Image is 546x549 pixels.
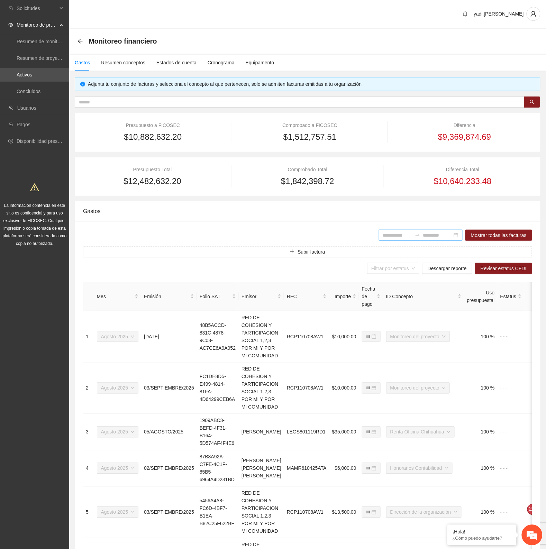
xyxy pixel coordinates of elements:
span: info-circle [80,82,85,86]
div: Diferencia [397,121,532,129]
div: Presupuesto a FICOSEC [83,121,223,129]
span: Honorarios Contabilidad [390,463,448,474]
span: Agosto 2025 [101,427,135,437]
td: 05/AGOSTO/2025 [141,414,197,450]
div: Comprobado a FICOSEC [242,121,379,129]
button: user [527,7,540,21]
button: comment1 [527,504,538,515]
span: Importe [332,293,351,300]
td: LEGS801119RD1 [284,414,329,450]
td: FC1DE8D5-E499-4814-81FA-4D64299CEB6A [197,363,239,414]
td: - - - [498,311,525,363]
td: MAMR610425ATA [284,450,329,487]
span: swap-right [415,232,420,238]
span: Agosto 2025 [101,383,135,393]
button: Mostrar todas las facturas [465,230,532,241]
td: 2 [83,363,94,414]
button: plusSubir factura [83,246,532,257]
span: Solicitudes [17,1,57,15]
a: Usuarios [17,105,36,111]
span: Monitoreo del proyecto [390,383,446,393]
div: Diferencia Total [393,166,532,173]
div: Back [78,38,83,44]
span: Agosto 2025 [101,331,135,342]
th: Uso presupuestal [464,282,498,311]
span: $9,369,874.69 [438,130,491,144]
th: Fecha de pago [359,282,383,311]
div: ¡Hola! [453,529,511,535]
span: Revisar estatus CFDI [481,265,527,272]
div: Presupuesto Total [83,166,222,173]
span: Monitoreo financiero [89,36,157,47]
textarea: Escriba su mensaje y pulse “Intro” [3,189,132,213]
th: ID Concepto [383,282,464,311]
span: $12,482,632.20 [124,175,181,188]
span: inbox [8,6,13,11]
span: Estamos en línea. [40,92,95,162]
span: yadi.[PERSON_NAME] [474,11,524,17]
td: $35,000.00 [329,414,359,450]
td: 87B8A92A-C7FE-4C1F-85B5-6964A4D231BD [197,450,239,487]
th: Folio SAT [197,282,239,311]
span: Agosto 2025 [101,507,135,518]
td: 100 % [464,487,498,538]
td: 03/SEPTIEMBRE/2025 [141,487,197,538]
span: $10,882,632.20 [124,130,182,144]
td: 5456A4A8-FC6D-4BF7-B1EA-B82C25F622BF [197,487,239,538]
span: arrow-left [78,38,83,44]
td: 100 % [464,450,498,487]
span: Dirección de la organización [390,507,457,518]
td: $6,000.00 [329,450,359,487]
td: 1909ABC3-BEFD-4F31-B164-5D574AF4F4E6 [197,414,239,450]
div: Minimizar ventana de chat en vivo [113,3,130,20]
span: plus [290,249,295,255]
td: 100 % [464,414,498,450]
span: Renta Oficina Chihuahua [390,427,451,437]
th: Emisor [239,282,284,311]
span: Descargar reporte [428,265,467,272]
span: Mostrar todas las facturas [471,231,527,239]
span: $10,640,233.48 [434,175,492,188]
td: $13,500.00 [329,487,359,538]
span: user [527,11,540,17]
td: RED DE COHESION Y PARTICIPACION SOCIAL 1,2,3 POR MI Y POR MI COMUNIDAD [239,487,284,538]
span: Emisor [242,293,276,300]
span: La información contenida en este sitio es confidencial y para uso exclusivo de FICOSEC. Cualquier... [3,203,67,246]
span: RFC [287,293,321,300]
td: - - - [498,363,525,414]
a: Activos [17,72,32,77]
th: Estatus [498,282,525,311]
p: ¿Cómo puedo ayudarte? [453,536,511,541]
td: $10,000.00 [329,311,359,363]
span: comment [529,507,534,512]
td: $10,000.00 [329,363,359,414]
button: search [524,97,540,108]
span: $1,842,398.72 [281,175,334,188]
td: RCP110708AW1 [284,487,329,538]
span: Emisión [144,293,189,300]
span: Fecha de pago [362,285,375,308]
span: bell [460,11,471,17]
div: Equipamento [246,59,274,66]
td: RED DE COHESION Y PARTICIPACION SOCIAL 1,2,3 POR MI Y POR MI COMUNIDAD [239,363,284,414]
th: Mes [94,282,142,311]
td: - - - [498,487,525,538]
a: Resumen de monitoreo [17,39,67,44]
th: RFC [284,282,329,311]
td: RCP110708AW1 [284,311,329,363]
div: Resumen conceptos [101,59,145,66]
div: Gastos [83,201,532,221]
span: eye [8,22,13,27]
span: Folio SAT [200,293,231,300]
a: Concluidos [17,89,40,94]
td: [PERSON_NAME] [239,414,284,450]
button: Revisar estatus CFDI [475,263,532,274]
td: 5 [83,487,94,538]
span: to [415,232,420,238]
td: 1 [83,311,94,363]
td: 03/SEPTIEMBRE/2025 [141,363,197,414]
td: 3 [83,414,94,450]
a: Disponibilidad presupuestal [17,138,76,144]
td: 100 % [464,363,498,414]
div: Estados de cuenta [156,59,197,66]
